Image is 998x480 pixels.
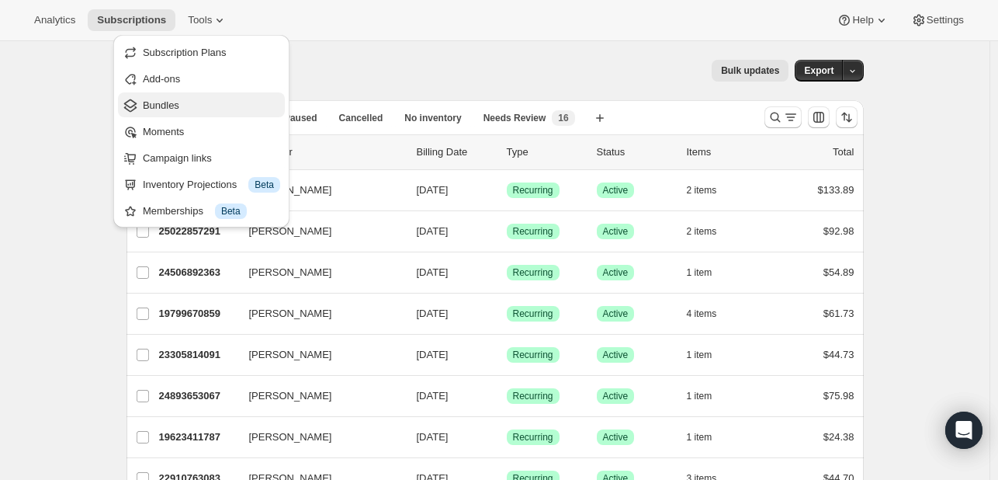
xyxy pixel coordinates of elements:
button: 2 items [687,179,734,201]
p: Billing Date [417,144,494,160]
div: 19658866763[PERSON_NAME][DATE]SuccessRecurringSuccessActive2 items$133.89 [159,179,854,201]
button: Moments [118,119,285,144]
button: Create new view [587,107,612,129]
span: [DATE] [417,390,449,402]
span: Active [603,266,629,279]
p: 19799670859 [159,306,237,322]
span: Bulk updates [721,64,779,77]
span: Recurring [513,390,553,402]
span: $24.38 [823,431,854,443]
span: $44.73 [823,349,854,360]
span: Campaign links [143,152,212,164]
button: 1 item [687,385,729,407]
div: 24506892363[PERSON_NAME][DATE]SuccessRecurringSuccessActive1 item$54.89 [159,262,854,283]
button: [PERSON_NAME] [240,343,395,367]
div: Inventory Projections [143,177,280,193]
span: $92.98 [823,225,854,237]
span: No inventory [404,112,461,124]
span: 16 [558,112,568,124]
span: Add-ons [143,73,180,85]
button: Help [827,9,898,31]
button: Subscriptions [88,9,175,31]
span: Settings [927,14,964,26]
div: Type [507,144,584,160]
div: 19799670859[PERSON_NAME][DATE]SuccessRecurringSuccessActive4 items$61.73 [159,303,854,325]
div: Open Intercom Messenger [945,412,982,449]
div: IDCustomerBilling DateTypeStatusItemsTotal [159,144,854,160]
span: [DATE] [417,225,449,237]
span: 1 item [687,390,712,402]
span: $54.89 [823,266,854,278]
button: Tools [178,9,237,31]
span: [PERSON_NAME] [249,265,332,280]
button: 4 items [687,303,734,325]
div: 19623411787[PERSON_NAME][DATE]SuccessRecurringSuccessActive1 item$24.38 [159,426,854,448]
span: Recurring [513,349,553,361]
span: 4 items [687,308,717,320]
span: Beta [221,205,241,217]
span: Active [603,225,629,238]
span: Subscriptions [97,14,166,26]
button: [PERSON_NAME] [240,219,395,244]
span: Export [804,64,833,77]
div: Memberships [143,203,280,219]
span: $133.89 [818,184,854,196]
button: Bulk updates [712,60,788,82]
button: [PERSON_NAME] [240,425,395,450]
div: 23305814091[PERSON_NAME][DATE]SuccessRecurringSuccessActive1 item$44.73 [159,344,854,366]
button: Search and filter results [764,106,802,128]
span: Active [603,349,629,361]
button: Memberships [118,198,285,223]
button: Analytics [25,9,85,31]
div: 24893653067[PERSON_NAME][DATE]SuccessRecurringSuccessActive1 item$75.98 [159,385,854,407]
button: Export [795,60,843,82]
span: [PERSON_NAME] [249,306,332,322]
button: Add-ons [118,66,285,91]
p: Customer [249,144,404,160]
span: Subscription Plans [143,47,227,58]
span: [PERSON_NAME] [249,347,332,363]
span: [DATE] [417,431,449,443]
button: 2 items [687,221,734,242]
span: 1 item [687,349,712,361]
span: [PERSON_NAME] [249,388,332,404]
p: 19623411787 [159,430,237,445]
span: Recurring [513,431,553,443]
button: [PERSON_NAME] [240,260,395,285]
span: Cancelled [339,112,383,124]
div: Items [687,144,764,160]
button: Inventory Projections [118,172,285,197]
span: Analytics [34,14,75,26]
button: [PERSON_NAME] [240,384,395,409]
button: [PERSON_NAME] [240,178,395,203]
p: Total [833,144,854,160]
span: Moments [143,126,184,137]
span: $61.73 [823,308,854,319]
p: 24506892363 [159,265,237,280]
span: Recurring [513,266,553,279]
span: Active [603,390,629,402]
span: Recurring [513,184,553,197]
button: Customize table column order and visibility [808,106,830,128]
button: Subscription Plans [118,40,285,64]
span: [PERSON_NAME] [249,430,332,445]
button: Settings [902,9,973,31]
span: Active [603,431,629,443]
p: Status [597,144,674,160]
span: Active [603,184,629,197]
span: Active [603,308,629,320]
button: [PERSON_NAME] [240,301,395,326]
button: Bundles [118,92,285,117]
span: Recurring [513,225,553,238]
span: Needs Review [483,112,546,124]
span: 2 items [687,225,717,238]
span: Recurring [513,308,553,320]
span: 1 item [687,266,712,279]
span: 2 items [687,184,717,197]
span: Help [852,14,873,26]
span: [DATE] [417,184,449,196]
p: 24893653067 [159,388,237,404]
span: Beta [255,179,274,191]
button: Sort the results [836,106,858,128]
span: [DATE] [417,349,449,360]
